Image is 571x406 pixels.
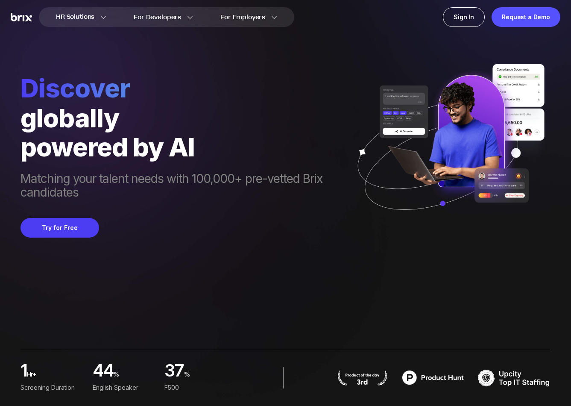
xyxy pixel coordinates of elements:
img: ai generate [347,64,551,228]
span: 1 [20,363,27,381]
a: Sign In [443,7,485,27]
span: % [184,368,230,386]
img: TOP IT STAFFING [478,367,551,388]
img: product hunt badge [337,370,388,385]
span: Discover [20,73,347,103]
span: Matching your talent needs with 100,000+ pre-vetted Brix candidates [20,172,347,201]
a: Request a Demo [492,7,560,27]
span: hr+ [27,368,85,386]
div: globally [20,103,347,132]
button: Try for Free [20,218,99,238]
span: HR Solutions [56,10,94,24]
div: F500 [164,383,230,392]
span: For Employers [220,13,265,22]
div: English Speaker [93,383,158,392]
div: powered by AI [20,132,347,162]
span: 44 [93,363,114,381]
img: Brix Logo [11,13,32,22]
span: 37 [164,363,184,381]
img: product hunt badge [397,367,469,388]
span: % [113,368,158,386]
span: For Developers [134,13,181,22]
div: Screening duration [20,383,86,392]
